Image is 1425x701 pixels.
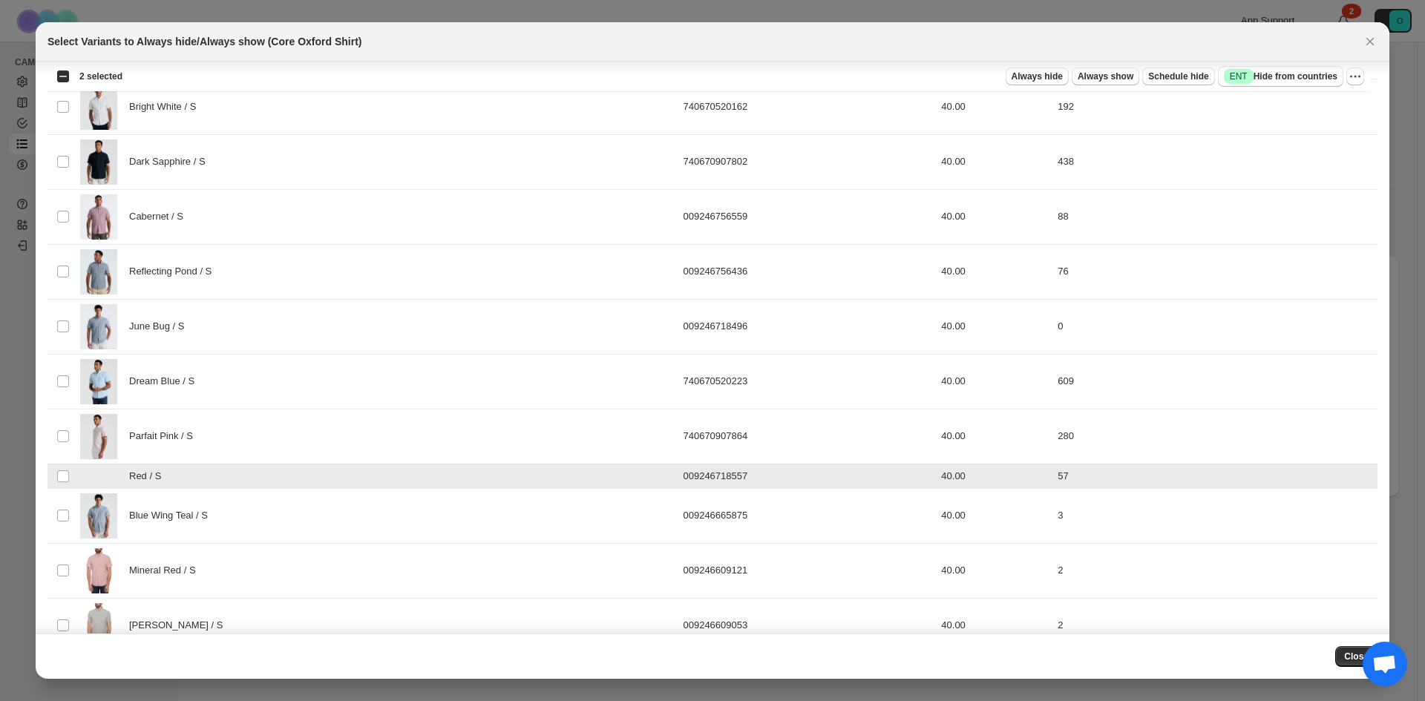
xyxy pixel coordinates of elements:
td: 76 [1053,244,1377,299]
span: Hide from countries [1224,69,1337,84]
button: Always hide [1006,68,1069,85]
td: 438 [1053,134,1377,189]
span: Always hide [1012,70,1063,82]
span: Dark Sapphire / S [129,154,213,169]
span: [PERSON_NAME] / S [129,618,231,633]
img: Core-Oxford-Shirt-Cabernet-Original-Penguin-10.jpg [80,194,117,240]
img: Core-Oxford-Shirt-Dream-Blue-Original-Penguin-21.jpg [80,359,117,404]
td: 40.00 [937,543,1053,598]
img: Core-Oxford-Shirt-Dark-Sapphire-Original-Penguin-5.jpg [80,139,117,185]
td: 0 [1053,299,1377,354]
span: June Bug / S [129,319,192,334]
td: 40.00 [937,488,1053,543]
td: 40.00 [937,244,1053,299]
td: 740670907802 [678,134,937,189]
td: 40.00 [937,354,1053,409]
td: 88 [1053,189,1377,244]
img: Core-Oxford-Shirt-Dusty-Olive-SU-Original-Penguin-32.jpg [80,603,117,648]
td: 40.00 [937,134,1053,189]
span: 2 selected [79,70,122,82]
td: 009246756559 [678,189,937,244]
td: 40.00 [937,79,1053,134]
span: Cabernet / S [129,209,191,224]
td: 280 [1053,409,1377,464]
span: Close [1344,651,1369,662]
span: ENT [1230,70,1248,82]
td: 009246609121 [678,543,937,598]
td: 40.00 [937,189,1053,244]
button: SuccessENTHide from countries [1218,66,1343,87]
td: 009246718557 [678,464,937,488]
button: More actions [1346,68,1364,85]
h2: Select Variants to Always hide/Always show (Core Oxford Shirt) [47,34,361,49]
span: Bright White / S [129,99,204,114]
td: 009246609053 [678,598,937,653]
td: 40.00 [937,464,1053,488]
td: 57 [1053,464,1377,488]
td: 2 [1053,598,1377,653]
span: Schedule hide [1148,70,1208,82]
td: 40.00 [937,598,1053,653]
img: Core-Oxford-Shirt-Mineral-Red-SU-Original-Penguin-30.jpg [80,548,117,593]
span: Reflecting Pond / S [129,264,220,279]
span: Dream Blue / S [129,374,203,389]
td: 3 [1053,488,1377,543]
img: Core-Oxford-Shirt-Reflecting-Pond-Original-Penguin-13.jpg [80,249,117,294]
td: 009246665875 [678,488,937,543]
button: Close [1335,646,1377,667]
img: Core-Oxford-Shirt-Blue-Wing-Teal-SU-Original-Penguin-35.jpg [80,493,117,539]
span: Blue Wing Teal / S [129,508,216,523]
img: Core-Oxford-Shirt-June-Bug-Original-Penguin-17.jpg [80,304,117,349]
td: 740670907864 [678,409,937,464]
button: Schedule hide [1142,68,1214,85]
img: Core-Oxford-Shirt-Parfait-Pink-Original-Penguin-25.jpg [80,414,117,459]
span: Mineral Red / S [129,563,203,578]
td: 740670520162 [678,79,937,134]
img: Core-Oxford-Shirt-Bright-White-Original-Penguin_9780383b.jpg [80,84,117,129]
td: 009246756436 [678,244,937,299]
button: Close [1360,31,1380,52]
td: 192 [1053,79,1377,134]
button: Always show [1072,68,1139,85]
td: 2 [1053,543,1377,598]
td: 40.00 [937,409,1053,464]
div: Open chat [1363,642,1407,686]
span: Red / S [129,469,169,484]
td: 740670520223 [678,354,937,409]
td: 009246718496 [678,299,937,354]
td: 609 [1053,354,1377,409]
span: Parfait Pink / S [129,429,201,444]
td: 40.00 [937,299,1053,354]
span: Always show [1078,70,1133,82]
